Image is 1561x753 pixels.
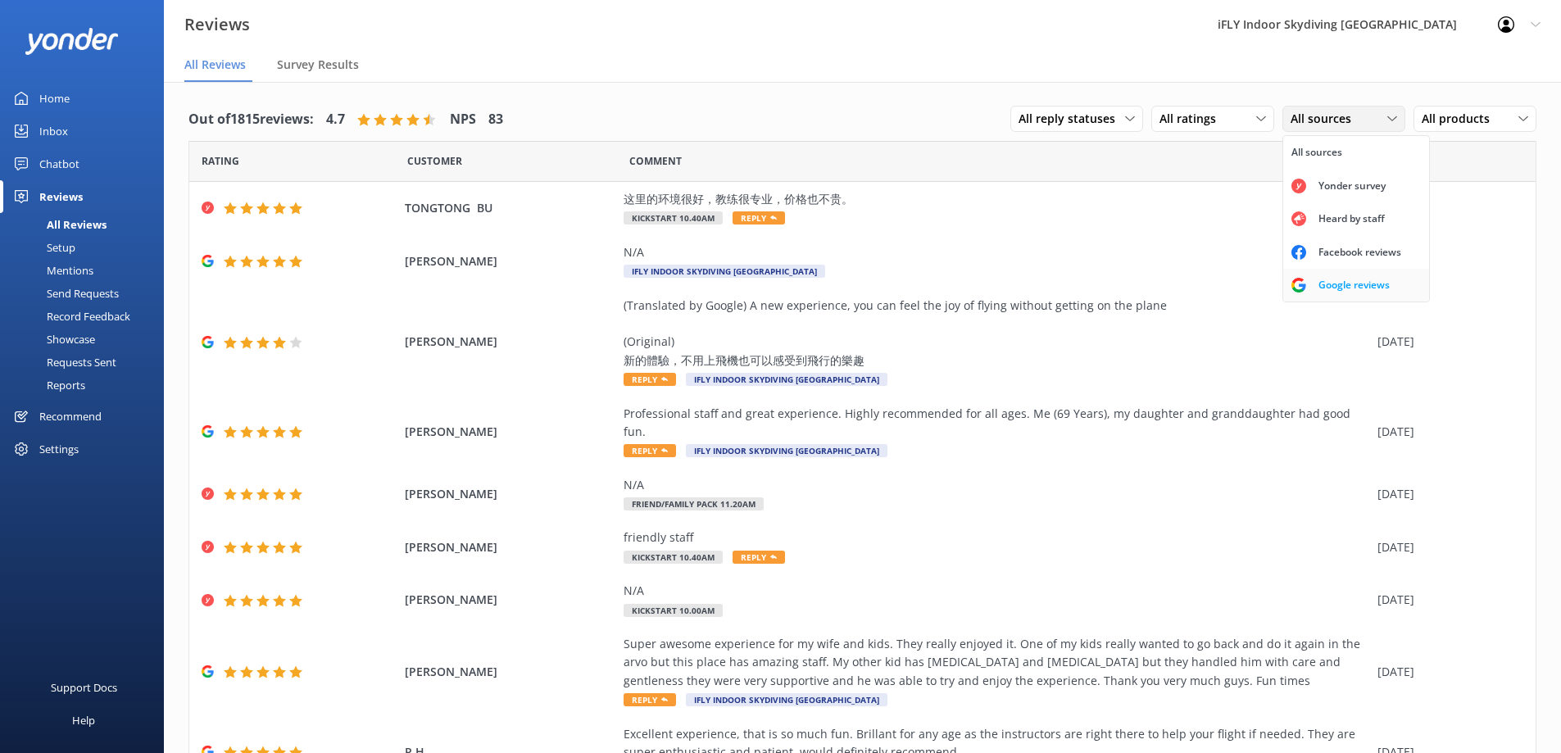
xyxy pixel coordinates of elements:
[624,693,676,706] span: Reply
[686,444,887,457] span: iFLY Indoor Skydiving [GEOGRAPHIC_DATA]
[10,374,164,397] a: Reports
[39,433,79,465] div: Settings
[1159,110,1226,128] span: All ratings
[1422,110,1500,128] span: All products
[624,497,764,510] span: Friend/Family Pack 11.20am
[10,213,164,236] a: All Reviews
[405,423,616,441] span: [PERSON_NAME]
[1306,277,1402,293] div: Google reviews
[1306,244,1414,261] div: Facebook reviews
[10,328,95,351] div: Showcase
[1306,178,1398,194] div: Yonder survey
[405,199,616,217] span: TONGTONG BU
[624,405,1369,442] div: Professional staff and great experience. Highly recommended for all ages. Me (69 Years), my daugh...
[10,351,116,374] div: Requests Sent
[624,476,1369,494] div: N/A
[1377,252,1515,270] div: [DATE]
[1377,423,1515,441] div: [DATE]
[184,11,250,38] h3: Reviews
[1377,538,1515,556] div: [DATE]
[1377,333,1515,351] div: [DATE]
[733,551,785,564] span: Reply
[10,374,85,397] div: Reports
[624,582,1369,600] div: N/A
[10,259,93,282] div: Mentions
[39,180,83,213] div: Reviews
[10,328,164,351] a: Showcase
[10,282,164,305] a: Send Requests
[624,373,676,386] span: Reply
[10,259,164,282] a: Mentions
[624,604,723,617] span: Kickstart 10.00am
[624,297,1369,370] div: (Translated by Google) A new experience, you can feel the joy of flying without getting on the pl...
[25,28,119,55] img: yonder-white-logo.png
[1306,211,1397,227] div: Heard by staff
[10,305,130,328] div: Record Feedback
[184,57,246,73] span: All Reviews
[10,236,164,259] a: Setup
[1377,199,1515,217] div: [DATE]
[405,538,616,556] span: [PERSON_NAME]
[202,153,239,169] span: Date
[39,147,79,180] div: Chatbot
[450,109,476,130] h4: NPS
[10,213,107,236] div: All Reviews
[686,373,887,386] span: iFLY Indoor Skydiving [GEOGRAPHIC_DATA]
[51,671,117,704] div: Support Docs
[624,635,1369,690] div: Super awesome experience for my wife and kids. They really enjoyed it. One of my kids really want...
[1377,485,1515,503] div: [DATE]
[624,211,723,225] span: Kickstart 10.40am
[39,115,68,147] div: Inbox
[10,305,164,328] a: Record Feedback
[488,109,503,130] h4: 83
[405,252,616,270] span: [PERSON_NAME]
[624,444,676,457] span: Reply
[686,693,887,706] span: iFLY Indoor Skydiving [GEOGRAPHIC_DATA]
[1291,110,1361,128] span: All sources
[72,704,95,737] div: Help
[1019,110,1125,128] span: All reply statuses
[405,663,616,681] span: [PERSON_NAME]
[39,82,70,115] div: Home
[188,109,314,130] h4: Out of 1815 reviews:
[405,591,616,609] span: [PERSON_NAME]
[277,57,359,73] span: Survey Results
[10,282,119,305] div: Send Requests
[624,243,1369,261] div: N/A
[624,190,1369,208] div: 这里的环境很好，教练很专业，价格也不贵。
[10,351,164,374] a: Requests Sent
[624,528,1369,547] div: friendly staff
[326,109,345,130] h4: 4.7
[1291,144,1342,161] div: All sources
[1377,663,1515,681] div: [DATE]
[624,551,723,564] span: Kickstart 10.40am
[733,211,785,225] span: Reply
[629,153,682,169] span: Question
[624,265,825,278] span: iFLY Indoor Skydiving [GEOGRAPHIC_DATA]
[405,485,616,503] span: [PERSON_NAME]
[407,153,462,169] span: Date
[10,236,75,259] div: Setup
[39,400,102,433] div: Recommend
[405,333,616,351] span: [PERSON_NAME]
[1377,591,1515,609] div: [DATE]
